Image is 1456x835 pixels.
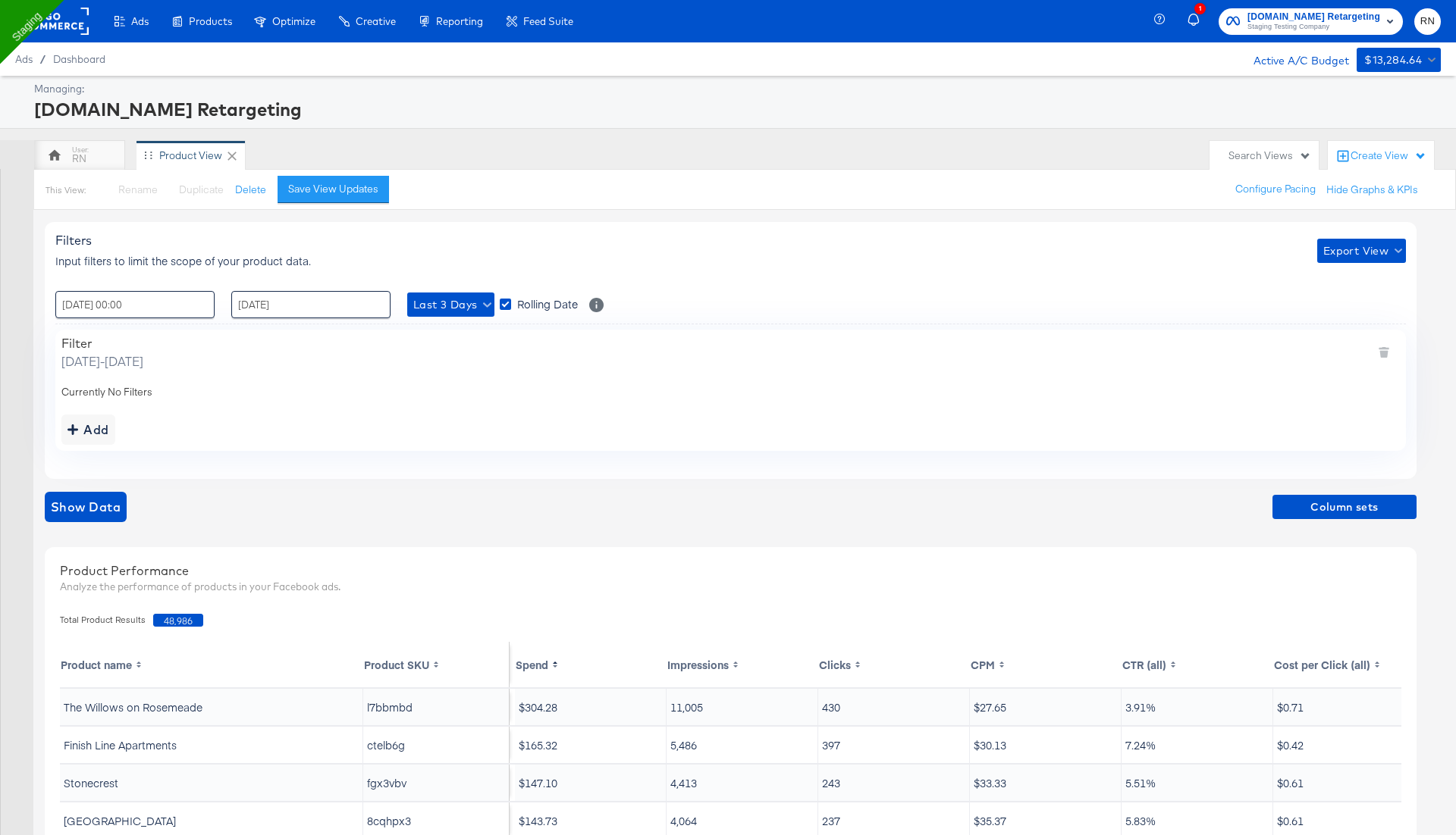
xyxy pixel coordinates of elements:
[1364,51,1422,70] div: $13,284.64
[970,727,1122,763] td: $30.13
[1357,48,1441,72] button: $13,284.64
[407,292,494,317] button: Last 3 Days
[1247,9,1380,25] span: [DOMAIN_NAME] Retargeting
[818,765,970,801] td: 243
[667,642,818,687] th: Toggle SortBy
[1414,8,1441,35] button: RN
[1273,765,1425,801] td: $0.61
[970,689,1122,725] td: $27.65
[436,15,483,27] span: Reporting
[278,176,389,203] button: Save View Updates
[523,15,573,27] span: Feed Suite
[363,689,510,725] td: l7bbmbd
[72,152,86,166] div: RN
[1228,149,1311,163] div: Search Views
[61,414,115,445] button: addbutton
[15,53,33,65] span: Ads
[363,642,510,687] th: Toggle SortBy
[60,689,363,725] td: The Willows on Rosemeade
[1219,8,1403,35] button: [DOMAIN_NAME] RetargetingStaging Testing Company
[60,765,363,801] td: Stonecrest
[60,727,363,763] td: Finish Line Apartments
[53,53,105,65] a: Dashboard
[55,233,92,248] span: Filters
[1323,242,1400,261] span: Export View
[1122,689,1273,725] td: 3.91%
[1326,183,1418,197] button: Hide Graphs & KPIs
[1122,642,1273,687] th: Toggle SortBy
[413,296,488,314] span: Last 3 Days
[515,765,667,801] td: $147.10
[1273,689,1425,725] td: $0.71
[45,492,127,522] button: showdata
[118,183,158,196] span: Rename
[1225,176,1326,203] button: Configure Pacing
[970,642,1122,687] th: Toggle SortBy
[1185,7,1211,36] button: 1
[1194,3,1206,14] div: 1
[515,689,667,725] td: $304.28
[144,151,152,159] div: Drag to reorder tab
[34,82,1437,96] div: Managing:
[159,149,222,163] div: Product View
[60,642,363,687] th: Toggle SortBy
[1247,21,1380,33] span: Staging Testing Company
[1273,642,1425,687] th: Toggle SortBy
[970,765,1122,801] td: $33.33
[34,96,1437,122] div: [DOMAIN_NAME] Retargeting
[1122,765,1273,801] td: 5.51%
[179,183,224,196] span: Duplicate
[515,727,667,763] td: $165.32
[1122,727,1273,763] td: 7.24%
[818,689,970,725] td: 430
[45,184,86,196] div: This View:
[272,15,315,27] span: Optimize
[60,562,1401,580] div: Product Performance
[1238,48,1349,70] div: Active A/C Budget
[288,182,378,196] div: Save View Updates
[61,336,143,351] div: Filter
[51,496,121,518] span: Show Data
[33,53,53,65] span: /
[1279,498,1410,517] span: Column sets
[61,352,143,370] span: [DATE] - [DATE]
[153,614,203,627] span: 48,986
[189,15,232,27] span: Products
[1273,727,1425,763] td: $0.42
[1317,239,1406,263] button: Export View
[235,183,266,197] button: Delete
[60,614,153,627] span: Total Product Results
[131,15,149,27] span: Ads
[1272,495,1417,519] button: Column sets
[356,15,396,27] span: Creative
[55,253,311,268] span: Input filters to limit the scope of your product data.
[667,727,818,763] td: 5,486
[517,296,578,311] span: Rolling Date
[1351,149,1426,164] div: Create View
[1420,13,1435,30] span: RN
[61,385,1400,399] div: Currently No Filters
[67,419,109,440] div: Add
[60,580,1401,594] div: Analyze the performance of products in your Facebook ads.
[363,765,510,801] td: fgx3vbv
[667,765,818,801] td: 4,413
[818,727,970,763] td: 397
[667,689,818,725] td: 11,005
[515,642,667,687] th: Toggle SortBy
[818,642,970,687] th: Toggle SortBy
[363,727,510,763] td: ctelb6g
